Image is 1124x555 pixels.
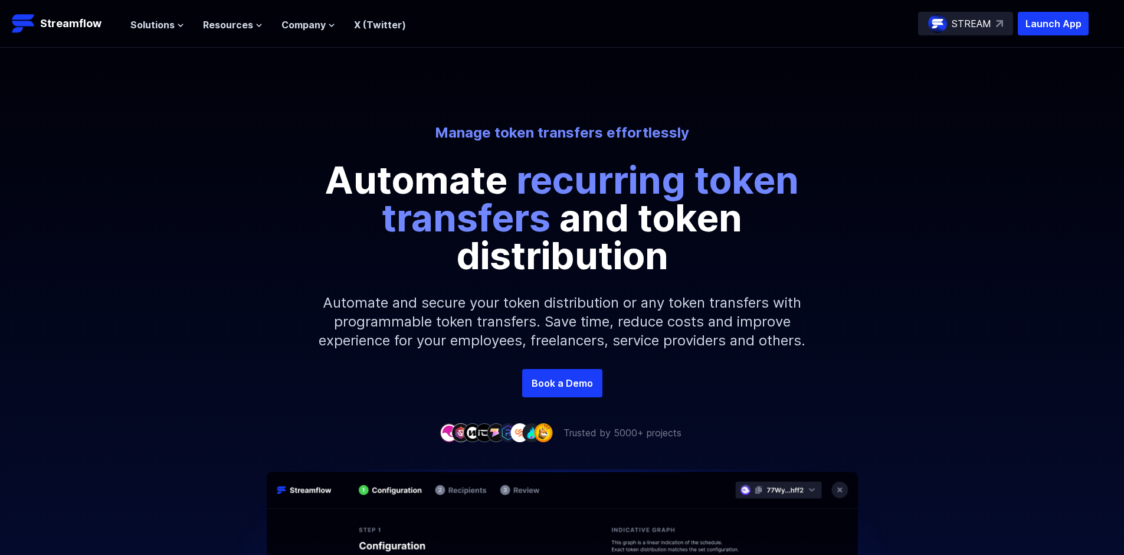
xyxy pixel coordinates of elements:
[382,157,799,240] span: recurring token transfers
[130,18,175,32] span: Solutions
[563,426,681,440] p: Trusted by 5000+ projects
[1018,12,1089,35] button: Launch App
[130,18,184,32] button: Solutions
[203,18,263,32] button: Resources
[281,18,335,32] button: Company
[297,161,828,275] p: Automate and token distribution
[12,12,119,35] a: Streamflow
[203,18,253,32] span: Resources
[487,423,506,442] img: company-5
[463,423,482,442] img: company-3
[499,423,517,442] img: company-6
[354,19,406,31] a: X (Twitter)
[440,423,458,442] img: company-1
[281,18,326,32] span: Company
[510,423,529,442] img: company-7
[451,423,470,442] img: company-2
[475,423,494,442] img: company-4
[12,12,35,35] img: Streamflow Logo
[309,275,816,369] p: Automate and secure your token distribution or any token transfers with programmable token transf...
[522,369,602,397] a: Book a Demo
[534,423,553,442] img: company-9
[952,17,991,31] p: STREAM
[522,423,541,442] img: company-8
[928,14,947,33] img: streamflow-logo-circle.png
[40,15,101,32] p: Streamflow
[235,123,889,142] p: Manage token transfers effortlessly
[918,12,1013,35] a: STREAM
[996,20,1003,27] img: top-right-arrow.svg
